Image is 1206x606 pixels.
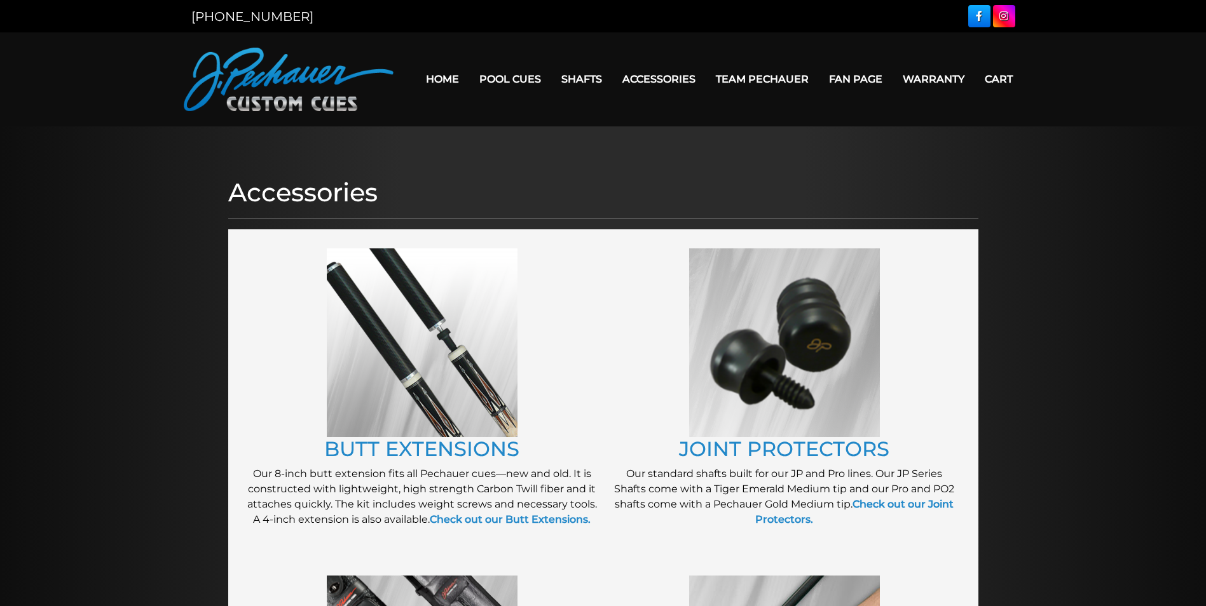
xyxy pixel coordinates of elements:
a: Team Pechauer [706,63,819,95]
a: Shafts [551,63,612,95]
a: Pool Cues [469,63,551,95]
p: Our 8-inch butt extension fits all Pechauer cues—new and old. It is constructed with lightweight,... [247,466,597,527]
a: Home [416,63,469,95]
a: JOINT PROTECTORS [679,436,889,461]
a: BUTT EXTENSIONS [324,436,519,461]
a: Accessories [612,63,706,95]
a: Check out our Joint Protectors. [755,498,954,525]
img: Pechauer Custom Cues [184,48,394,111]
a: Warranty [893,63,975,95]
a: Fan Page [819,63,893,95]
h1: Accessories [228,177,978,208]
a: Cart [975,63,1023,95]
p: Our standard shafts built for our JP and Pro lines. Our JP Series Shafts come with a Tiger Emeral... [610,466,959,527]
a: Check out our Butt Extensions. [430,513,591,525]
a: [PHONE_NUMBER] [191,9,313,24]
